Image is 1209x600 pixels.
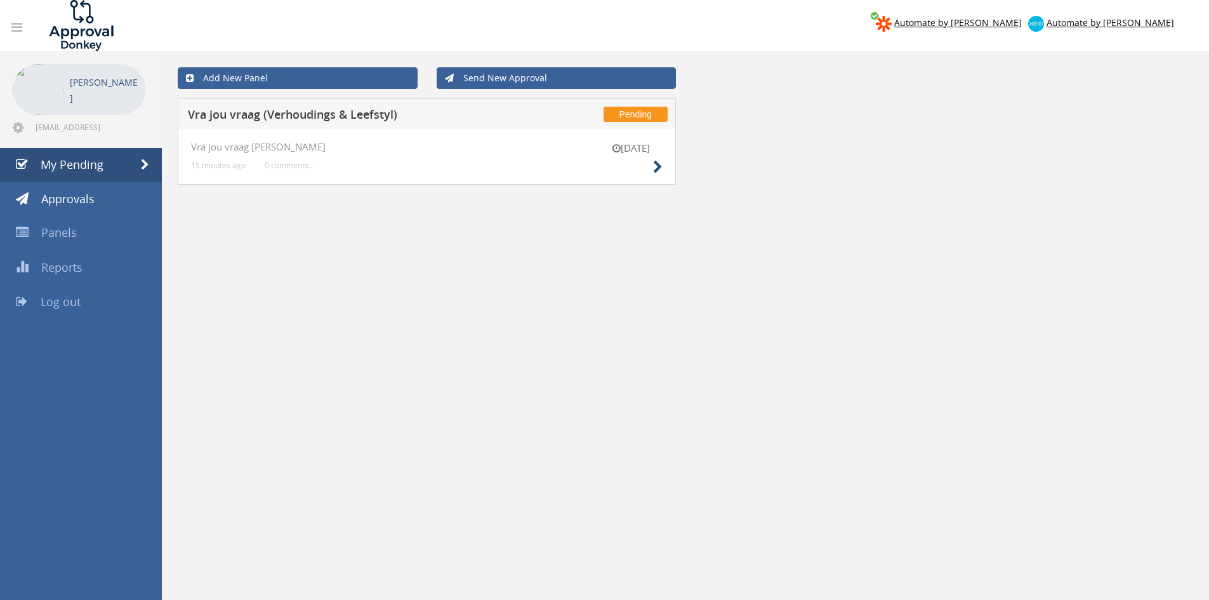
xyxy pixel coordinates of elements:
[41,191,95,206] span: Approvals
[178,67,418,89] a: Add New Panel
[41,225,77,240] span: Panels
[876,16,892,32] img: zapier-logomark.png
[1028,16,1044,32] img: xero-logo.png
[599,142,663,155] small: [DATE]
[70,74,140,106] p: [PERSON_NAME]
[41,157,103,172] span: My Pending
[41,294,81,309] span: Log out
[437,67,677,89] a: Send New Approval
[191,161,246,170] small: 15 minutes ago
[191,142,663,152] h4: Vra jou vraag [PERSON_NAME]
[265,161,314,170] small: 0 comments...
[36,122,143,132] span: [EMAIL_ADDRESS][DOMAIN_NAME]
[894,17,1022,29] span: Automate by [PERSON_NAME]
[41,260,83,275] span: Reports
[604,107,668,122] span: Pending
[1047,17,1174,29] span: Automate by [PERSON_NAME]
[188,109,522,124] h5: Vra jou vraag (Verhoudings & Leefstyl)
